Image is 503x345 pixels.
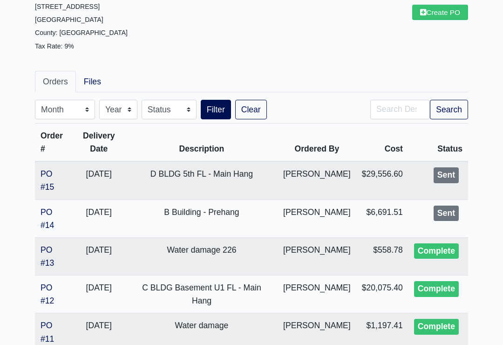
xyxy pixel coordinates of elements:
[414,244,459,260] div: Complete
[126,124,278,162] th: Description
[414,282,459,297] div: Complete
[35,124,72,162] th: Order #
[72,200,126,238] td: [DATE]
[408,124,468,162] th: Status
[72,124,126,162] th: Delivery Date
[278,124,356,162] th: Ordered By
[430,100,468,120] button: Search
[35,3,100,11] small: [STREET_ADDRESS]
[278,162,356,200] td: [PERSON_NAME]
[35,16,103,24] small: [GEOGRAPHIC_DATA]
[35,71,76,93] a: Orders
[76,71,109,93] a: Files
[278,276,356,314] td: [PERSON_NAME]
[41,208,54,230] a: PO #14
[235,100,267,120] a: Clear
[35,29,128,37] small: County: [GEOGRAPHIC_DATA]
[201,100,231,120] button: Filter
[72,238,126,276] td: [DATE]
[434,206,459,222] div: Sent
[278,238,356,276] td: [PERSON_NAME]
[278,200,356,238] td: [PERSON_NAME]
[41,170,54,192] a: PO #15
[126,200,278,238] td: B Building - Prehang
[41,283,54,306] a: PO #12
[126,238,278,276] td: Water damage 226
[434,168,459,184] div: Sent
[414,319,459,335] div: Complete
[370,100,430,120] input: Search
[126,276,278,314] td: C BLDG Basement U1 FL - Main Hang
[126,162,278,200] td: D BLDG 5th FL - Main Hang
[72,162,126,200] td: [DATE]
[356,200,408,238] td: $6,691.51
[356,124,408,162] th: Cost
[35,43,74,50] small: Tax Rate: 9%
[356,276,408,314] td: $20,075.40
[356,238,408,276] td: $558.78
[72,276,126,314] td: [DATE]
[41,321,54,344] a: PO #11
[412,5,468,21] a: Create PO
[41,246,54,268] a: PO #13
[356,162,408,200] td: $29,556.60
